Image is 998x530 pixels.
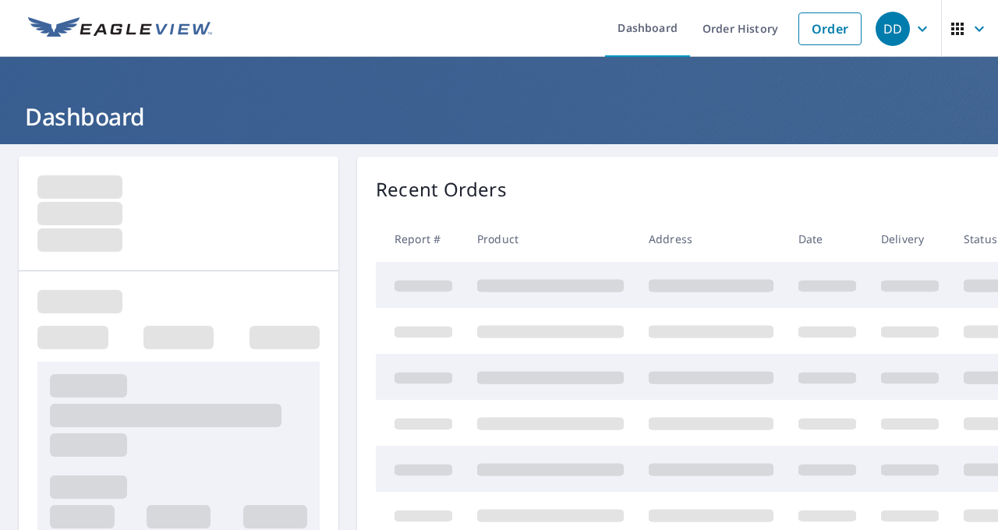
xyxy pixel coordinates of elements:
[786,216,869,262] th: Date
[465,216,636,262] th: Product
[869,216,951,262] th: Delivery
[798,12,862,45] a: Order
[876,12,910,46] div: DD
[376,175,507,203] p: Recent Orders
[376,216,465,262] th: Report #
[28,17,212,41] img: EV Logo
[19,101,979,132] h1: Dashboard
[636,216,786,262] th: Address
